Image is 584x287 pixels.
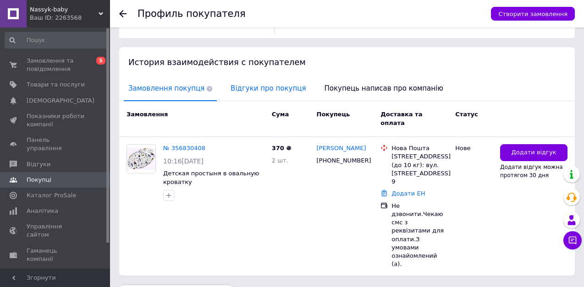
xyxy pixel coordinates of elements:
span: Nassyk-baby [30,5,99,14]
span: Покупець [317,111,350,118]
span: Каталог ProSale [27,191,76,200]
div: Не дзвонити.Чекаю смс з реквізитами для оплати.З умовами ознайомлений (а). [391,202,448,269]
span: Відгуки [27,160,50,168]
button: Створити замовлення [491,7,575,21]
h1: Профиль покупателя [138,8,246,19]
div: Повернутися назад [119,10,127,17]
span: Додати відгук можна протягом 30 дня [500,164,563,179]
span: Панель управління [27,136,85,152]
div: [STREET_ADDRESS] (до 10 кг): вул. [STREET_ADDRESS] 9 [391,152,448,186]
a: Фото товару [127,144,156,173]
span: [DEMOGRAPHIC_DATA] [27,97,94,105]
span: Аналітика [27,207,58,215]
img: Фото товару [127,148,155,170]
span: Відгуки про покупця [226,77,310,100]
a: Детская простыня в овальную кроватку [163,170,259,185]
button: Чат з покупцем [563,231,582,249]
span: Додати відгук [512,148,556,157]
span: Показники роботи компанії [27,112,85,129]
div: Ваш ID: 2263568 [30,14,110,22]
span: Гаманець компанії [27,247,85,263]
span: Замовлення покупця [124,77,217,100]
a: Додати ЕН [391,190,425,197]
span: Статус [455,111,478,118]
span: Товари та послуги [27,81,85,89]
span: Покупці [27,176,51,184]
span: 370 ₴ [272,145,292,152]
span: 5 [96,57,105,65]
span: История взаимодействия с покупателем [128,57,306,67]
div: Нова Пошта [391,144,448,152]
span: Замовлення та повідомлення [27,57,85,73]
span: 10:16[DATE] [163,157,204,165]
a: [PERSON_NAME] [317,144,366,153]
button: Додати відгук [500,144,567,161]
span: Доставка та оплата [380,111,422,126]
span: Управління сайтом [27,222,85,239]
a: № 356830408 [163,145,205,152]
span: Cума [272,111,289,118]
span: Покупець написав про компанію [320,77,448,100]
input: Пошук [5,32,108,49]
div: Нове [455,144,493,152]
span: Замовлення [127,111,168,118]
div: [PHONE_NUMBER] [315,155,367,167]
span: 2 шт. [272,157,288,164]
a: Нові [128,21,142,28]
span: Створити замовлення [498,11,567,17]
